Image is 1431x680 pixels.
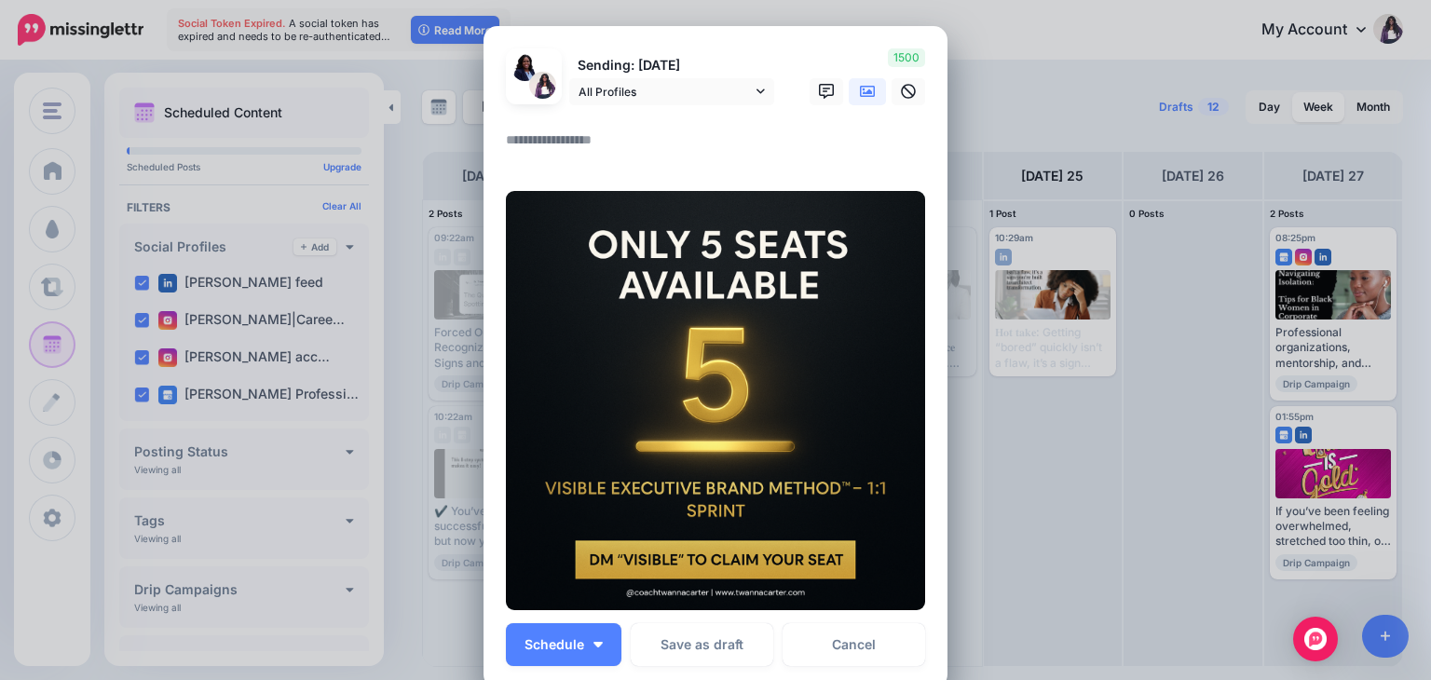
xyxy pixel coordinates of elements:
button: Save as draft [631,623,773,666]
img: AOh14GgRZl8Wp09hFKi170KElp-xBEIImXkZHkZu8KLJnAs96-c-64028.png [529,72,556,99]
a: All Profiles [569,78,774,105]
span: All Profiles [579,82,752,102]
span: 1500 [888,48,925,67]
img: 1IPSU4YS1B4ANGOF5UATF3Y2CGBY4CQN.png [506,191,925,610]
a: Cancel [783,623,925,666]
img: 1753062409949-64027.png [511,54,538,81]
img: arrow-down-white.png [593,642,603,647]
button: Schedule [506,623,621,666]
p: Sending: [DATE] [569,55,774,76]
div: Open Intercom Messenger [1293,617,1338,661]
span: Schedule [525,638,584,651]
